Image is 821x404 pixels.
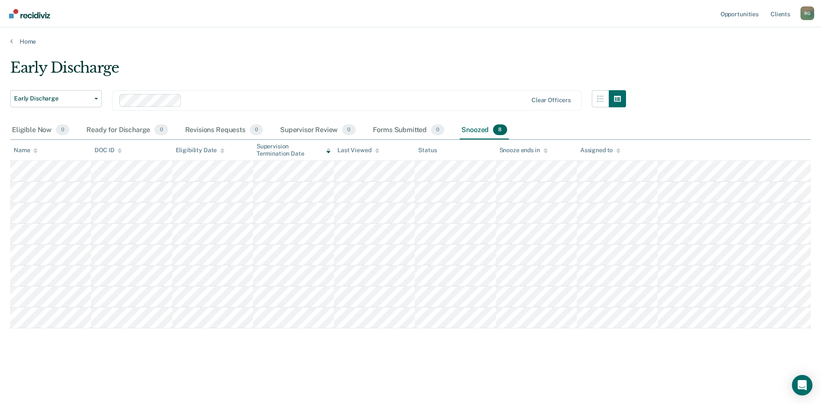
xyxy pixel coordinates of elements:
a: Home [10,38,811,45]
div: Supervisor Review0 [278,121,357,140]
div: Assigned to [580,147,620,154]
div: Supervision Termination Date [257,143,331,157]
div: Name [14,147,38,154]
div: Status [418,147,437,154]
span: 0 [56,124,69,136]
div: Snoozed8 [460,121,508,140]
div: Eligibility Date [176,147,225,154]
div: DOC ID [95,147,122,154]
img: Recidiviz [9,9,50,18]
div: Forms Submitted0 [371,121,446,140]
div: Last Viewed [337,147,379,154]
button: Early Discharge [10,90,102,107]
div: Snooze ends in [499,147,548,154]
span: Early Discharge [14,95,91,102]
div: Open Intercom Messenger [792,375,812,395]
div: R G [800,6,814,20]
span: 0 [342,124,355,136]
span: 0 [431,124,444,136]
div: Revisions Requests0 [183,121,265,140]
button: Profile dropdown button [800,6,814,20]
div: Early Discharge [10,59,626,83]
div: Clear officers [532,97,571,104]
span: 8 [493,124,507,136]
div: Eligible Now0 [10,121,71,140]
span: 0 [250,124,263,136]
span: 0 [154,124,168,136]
div: Ready for Discharge0 [85,121,169,140]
